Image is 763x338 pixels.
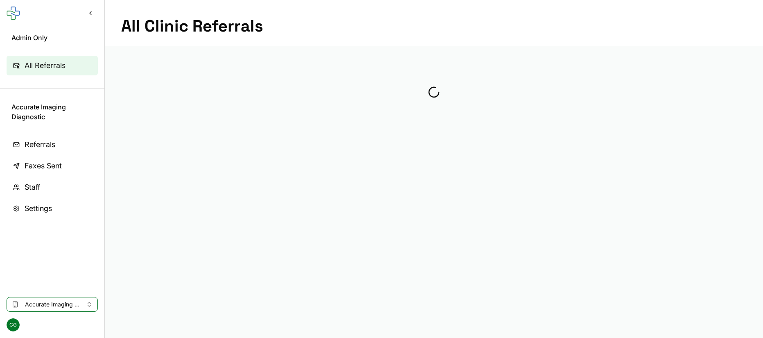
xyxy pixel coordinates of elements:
[83,6,98,20] button: Collapse sidebar
[121,16,263,36] h1: All Clinic Referrals
[25,181,40,193] span: Staff
[7,318,20,331] span: CG
[7,135,98,154] a: Referrals
[11,33,93,43] span: Admin Only
[25,203,52,214] span: Settings
[11,102,93,122] span: Accurate Imaging Diagnostic
[25,60,65,71] span: All Referrals
[25,300,79,309] span: Accurate Imaging Diagnostic
[25,160,62,172] span: Faxes Sent
[7,156,98,176] a: Faxes Sent
[7,297,98,312] button: Select clinic
[7,56,98,75] a: All Referrals
[7,199,98,218] a: Settings
[25,139,55,150] span: Referrals
[7,177,98,197] a: Staff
